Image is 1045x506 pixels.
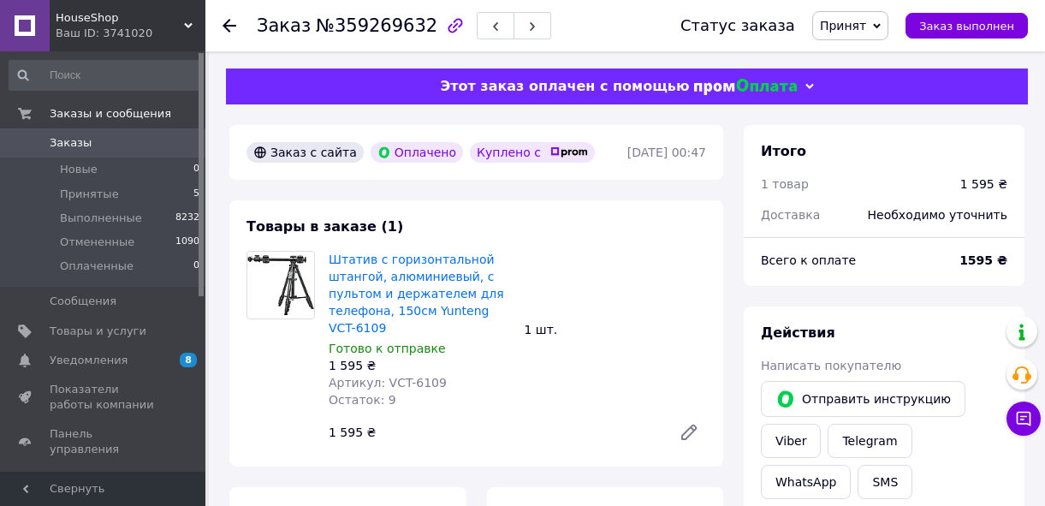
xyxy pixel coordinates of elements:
[329,376,447,390] span: Артикул: VCT-6109
[761,465,851,499] a: WhatsApp
[440,78,689,94] span: Этот заказ оплачен с помощью
[761,381,965,417] button: Отправить инструкцию
[761,324,835,341] span: Действия
[905,13,1028,39] button: Заказ выполнен
[761,143,806,159] span: Итого
[470,142,595,163] div: Куплено с
[919,20,1014,33] span: Заказ выполнен
[193,259,199,274] span: 0
[175,211,199,226] span: 8232
[518,318,714,342] div: 1 шт.
[959,253,1007,267] b: 1595 ₴
[550,147,588,158] img: prom
[50,426,158,457] span: Панель управления
[257,15,311,36] span: Заказ
[50,106,171,122] span: Заказы и сообщения
[680,17,795,34] div: Статус заказа
[60,162,98,177] span: Новые
[50,135,92,151] span: Заказы
[50,294,116,309] span: Сообщения
[9,60,201,91] input: Поиск
[960,176,1007,193] div: 1 595 ₴
[247,252,314,318] img: Штатив с горизонтальной штангой, алюминиевый, с пультом и держателем для телефона, 150см Yunteng ...
[627,146,706,159] time: [DATE] 00:47
[60,259,134,274] span: Оплаченные
[828,424,911,458] a: Telegram
[672,415,706,449] a: Редактировать
[858,465,912,499] button: SMS
[180,353,197,367] span: 8
[329,357,511,374] div: 1 595 ₴
[694,79,797,95] img: evopay logo
[761,359,901,372] span: Написать покупателю
[60,235,134,250] span: Отмененные
[50,382,158,413] span: Показатели работы компании
[316,15,437,36] span: №359269632
[50,353,128,368] span: Уведомления
[60,211,142,226] span: Выполненные
[56,10,184,26] span: HouseShop
[761,253,856,267] span: Всего к оплате
[371,142,463,163] div: Оплачено
[322,420,665,444] div: 1 595 ₴
[761,208,820,222] span: Доставка
[329,342,446,355] span: Готово к отправке
[329,253,504,335] a: Штатив с горизонтальной штангой, алюминиевый, с пультом и держателем для телефона, 150см Yunteng ...
[246,218,403,235] span: Товары в заказе (1)
[1006,402,1041,436] button: Чат с покупателем
[56,26,205,41] div: Ваш ID: 3741020
[193,187,199,202] span: 5
[223,17,236,34] div: Вернуться назад
[761,177,809,191] span: 1 товар
[193,162,199,177] span: 0
[820,19,866,33] span: Принят
[60,187,119,202] span: Принятые
[858,196,1018,234] div: Необходимо уточнить
[246,142,364,163] div: Заказ с сайта
[175,235,199,250] span: 1090
[329,393,396,407] span: Остаток: 9
[761,424,821,458] a: Viber
[50,324,146,339] span: Товары и услуги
